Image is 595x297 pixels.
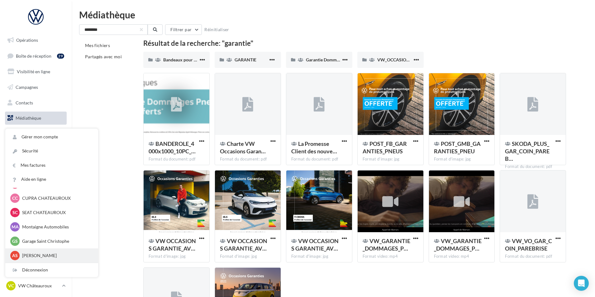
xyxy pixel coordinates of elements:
[12,224,19,230] span: MA
[220,237,267,252] span: VW OCCASIONS GARANTIE_AVRIL24_RS_ID.5
[363,140,407,155] span: POST_FB_GARANTIES_PNEUS
[143,40,566,47] div: Résultat de la recherche: "garantie"
[4,127,68,140] a: Calendrier
[5,280,67,292] a: VC VW Châteauroux
[505,237,552,252] span: VW_VO_GAR_COIN_PAREBRISE
[4,81,68,94] a: Campagnes
[434,140,481,155] span: POST_GMB_GARANTIES_PNEU
[5,263,98,277] div: Déconnexion
[165,24,202,35] button: Filtrer par
[22,209,91,216] p: SEAT CHATEAUROUX
[85,54,122,59] span: Partagés avec moi
[16,115,41,121] span: Médiathèque
[16,84,38,90] span: Campagnes
[306,57,374,62] span: Garantie Dommages Pneumatiques
[5,172,98,186] a: Aide en ligne
[4,143,68,161] a: PLV et print personnalisable
[163,57,228,62] span: Bandeaux pour véhicules en ligne
[12,209,18,216] span: SC
[149,254,204,259] div: Format d'image: jpg
[149,237,196,252] span: VW OCCASIONS GARANTIE_AVRIL24_RS_ID.3
[5,158,98,172] a: Mes factures
[291,140,337,155] span: La Promesse Client des nouveaux Labels VO – Duree et Couverture de la Garantie
[149,156,204,162] div: Format du document: pdf
[16,53,51,58] span: Boîte de réception
[22,238,91,244] p: Garage Saint Christophe
[291,237,339,252] span: VW OCCASIONS GARANTIE_AVRIL24_RS_T-CROSS
[235,57,256,62] span: GARANTIE
[574,276,589,291] div: Open Intercom Messenger
[291,254,347,259] div: Format d'image: jpg
[16,100,33,105] span: Contacts
[22,195,91,201] p: CUPRA CHATEAUROUX
[434,254,490,259] div: Format video: mp4
[18,283,60,289] p: VW Châteauroux
[363,156,418,162] div: Format d'image: jpg
[363,237,410,252] span: VW_GARANTIE_DOMMAGES_PNEUMATIQUES_25S_ML1
[220,156,276,162] div: Format du document: pdf
[4,34,68,47] a: Opérations
[5,130,98,144] a: Gérer mon compte
[12,238,18,244] span: GS
[5,144,98,158] a: Sécurité
[4,65,68,78] a: Visibilité en ligne
[377,57,438,62] span: VW_OCCASIONS_GARANTIES
[79,10,588,19] div: Médiathèque
[57,54,64,59] div: 29
[4,112,68,125] a: Médiathèque
[202,26,232,33] button: Réinitialiser
[149,140,196,155] span: BANDEROLE_4000x1000_10PC_GARANTIE_DOMMAGES_PNEUMATIQUES_HD
[363,254,418,259] div: Format video: mp4
[434,156,490,162] div: Format d'image: jpg
[220,254,276,259] div: Format d'image: jpg
[12,195,18,201] span: CC
[22,224,91,230] p: Montaigne Automobiles
[22,252,91,259] p: [PERSON_NAME]
[8,283,14,289] span: VC
[505,254,561,259] div: Format du document: pdf
[17,69,50,74] span: Visibilité en ligne
[4,49,68,63] a: Boîte de réception29
[4,163,68,182] a: Campagnes DataOnDemand
[16,37,38,43] span: Opérations
[505,164,561,170] div: Format du document: pdf
[220,140,266,155] span: Charte VW Occasions Garanties - Digitaleo
[85,43,110,48] span: Mes fichiers
[291,156,347,162] div: Format du document: pdf
[12,252,18,259] span: AS
[505,140,550,162] span: SKODA_PLUS_GAR_COIN_PAREBRISE
[434,237,482,252] span: VW_GARANTIE_DOMMAGES_PNEUMATIQUES_45S_ML2
[4,96,68,109] a: Contacts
